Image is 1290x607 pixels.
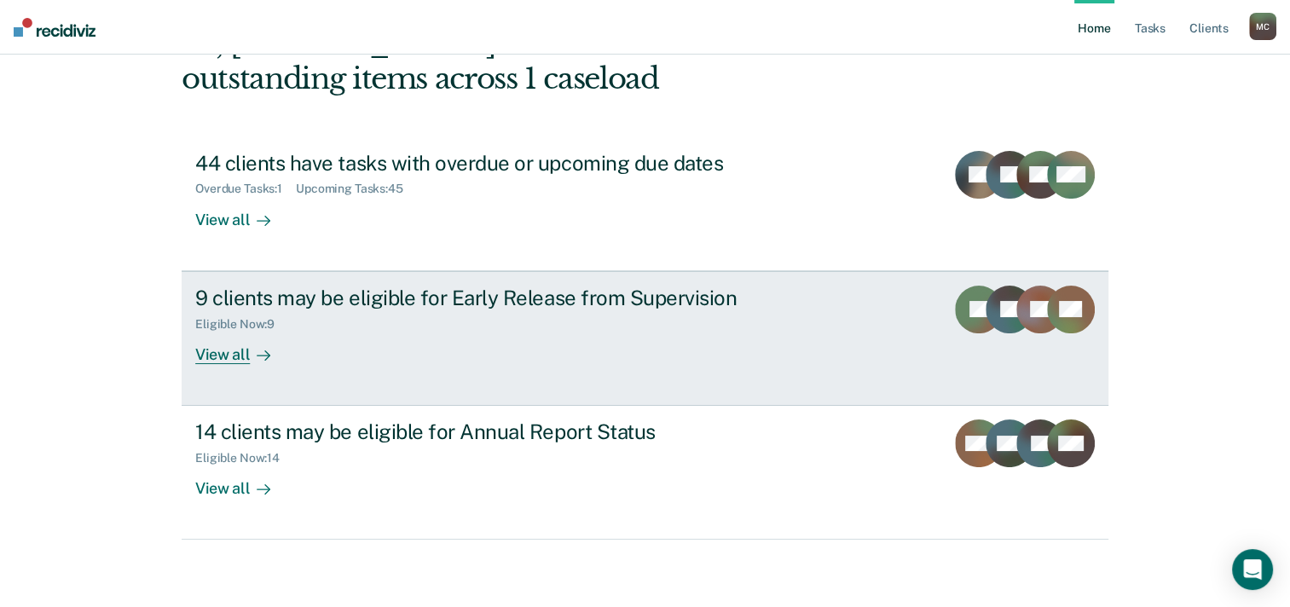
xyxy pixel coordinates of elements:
div: Eligible Now : 9 [195,317,288,332]
a: 44 clients have tasks with overdue or upcoming due datesOverdue Tasks:1Upcoming Tasks:45View all [182,137,1108,271]
div: 44 clients have tasks with overdue or upcoming due dates [195,151,794,176]
div: View all [195,331,291,364]
div: 9 clients may be eligible for Early Release from Supervision [195,286,794,310]
div: Overdue Tasks : 1 [195,182,296,196]
button: MC [1249,13,1276,40]
a: 9 clients may be eligible for Early Release from SupervisionEligible Now:9View all [182,271,1108,406]
div: Upcoming Tasks : 45 [296,182,417,196]
div: 14 clients may be eligible for Annual Report Status [195,419,794,444]
a: 14 clients may be eligible for Annual Report StatusEligible Now:14View all [182,406,1108,540]
div: View all [195,196,291,229]
img: Recidiviz [14,18,95,37]
div: Eligible Now : 14 [195,451,293,465]
div: Open Intercom Messenger [1232,549,1273,590]
div: View all [195,465,291,499]
div: Hi, [PERSON_NAME]. We’ve found some outstanding items across 1 caseload [182,26,923,96]
div: M C [1249,13,1276,40]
